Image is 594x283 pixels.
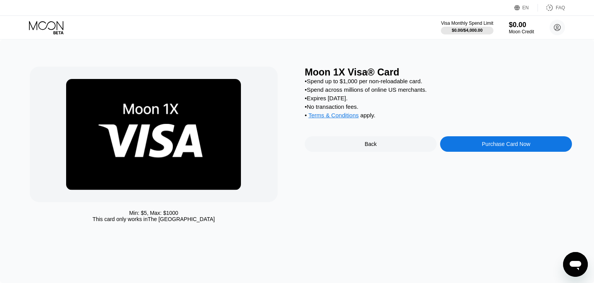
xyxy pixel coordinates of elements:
[308,112,358,118] span: Terms & Conditions
[305,136,437,152] div: Back
[556,5,565,10] div: FAQ
[441,21,493,26] div: Visa Monthly Spend Limit
[129,210,178,216] div: Min: $ 5 , Max: $ 1000
[514,4,538,12] div: EN
[365,141,377,147] div: Back
[92,216,215,222] div: This card only works in The [GEOGRAPHIC_DATA]
[509,21,534,34] div: $0.00Moon Credit
[522,5,529,10] div: EN
[452,28,483,33] div: $0.00 / $4,000.00
[305,86,572,93] div: • Spend across millions of online US merchants.
[308,112,358,120] div: Terms & Conditions
[440,136,572,152] div: Purchase Card Now
[441,21,493,34] div: Visa Monthly Spend Limit$0.00/$4,000.00
[305,67,572,78] div: Moon 1X Visa® Card
[305,95,572,101] div: • Expires [DATE].
[482,141,530,147] div: Purchase Card Now
[305,78,572,84] div: • Spend up to $1,000 per non-reloadable card.
[563,252,588,277] iframe: Button to launch messaging window
[305,103,572,110] div: • No transaction fees.
[305,112,572,120] div: • apply .
[509,21,534,29] div: $0.00
[538,4,565,12] div: FAQ
[509,29,534,34] div: Moon Credit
